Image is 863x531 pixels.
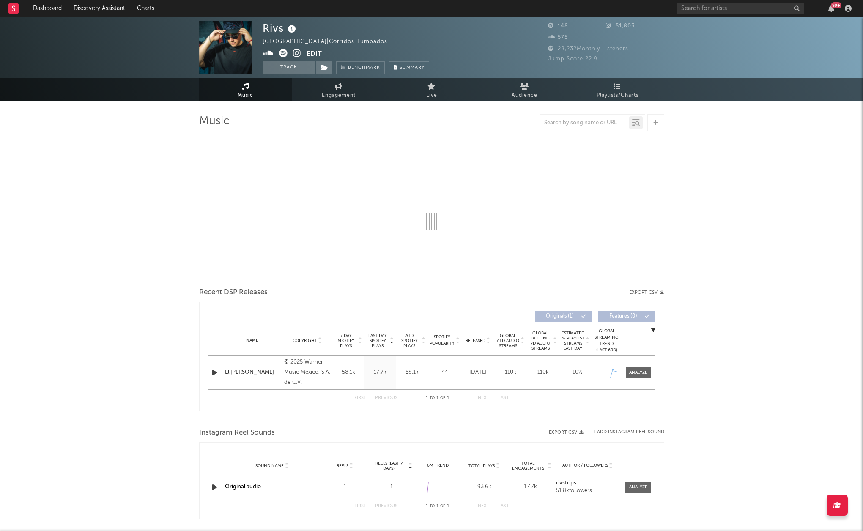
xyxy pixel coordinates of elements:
strong: rivstrips [556,480,576,486]
span: of [440,396,445,400]
button: Next [478,396,490,400]
button: 99+ [828,5,834,12]
a: Live [385,78,478,101]
span: Live [426,90,437,101]
input: Search by song name or URL [540,120,629,126]
a: Engagement [292,78,385,101]
span: Benchmark [348,63,380,73]
input: Search for artists [677,3,804,14]
span: Last Day Spotify Plays [367,333,389,348]
div: 99 + [831,2,841,8]
a: Benchmark [336,61,385,74]
a: Music [199,78,292,101]
button: Track [263,61,315,74]
div: + Add Instagram Reel Sound [584,430,664,435]
button: Last [498,504,509,509]
span: 148 [548,23,568,29]
button: Last [498,396,509,400]
span: ATD Spotify Plays [398,333,421,348]
a: rivstrips [556,480,619,486]
div: 51.8k followers [556,488,619,494]
button: Export CSV [549,430,584,435]
button: First [354,396,367,400]
span: to [430,504,435,508]
div: Name [225,337,280,344]
span: Instagram Reel Sounds [199,428,275,438]
div: 6M Trend [417,463,459,469]
span: Summary [400,66,425,70]
a: Original audio [225,484,261,490]
span: Reels [337,463,348,468]
a: El [PERSON_NAME] [225,368,280,377]
div: ~ 10 % [562,368,590,377]
div: [DATE] [464,368,492,377]
span: to [430,396,435,400]
span: Global Rolling 7D Audio Streams [529,331,552,351]
span: Playlists/Charts [597,90,638,101]
div: © 2025 Warner Music México, S.A. de C.V. [284,357,330,388]
button: Previous [375,396,397,400]
span: Reels (last 7 days) [370,461,408,471]
div: 1 [370,483,413,491]
span: of [440,504,445,508]
span: 51,803 [606,23,635,29]
button: Next [478,504,490,509]
div: Global Streaming Trend (Last 60D) [594,328,619,353]
div: 1 [324,483,366,491]
a: Playlists/Charts [571,78,664,101]
span: Sound Name [255,463,284,468]
span: Recent DSP Releases [199,287,268,298]
div: 1 1 1 [414,501,461,512]
span: 575 [548,35,568,40]
button: Summary [389,61,429,74]
span: 28,232 Monthly Listeners [548,46,628,52]
span: Audience [512,90,537,101]
div: [GEOGRAPHIC_DATA] | Corridos Tumbados [263,37,397,47]
a: Audience [478,78,571,101]
div: 93.6k [463,483,505,491]
div: 58.1k [335,368,362,377]
span: Released [466,338,485,343]
div: 58.1k [398,368,426,377]
span: 7 Day Spotify Plays [335,333,357,348]
span: Originals ( 1 ) [540,314,579,319]
div: 1 1 1 [414,393,461,403]
div: 110k [496,368,525,377]
span: Features ( 0 ) [604,314,643,319]
button: + Add Instagram Reel Sound [592,430,664,435]
span: Spotify Popularity [430,334,455,347]
span: Engagement [322,90,356,101]
button: Edit [307,49,322,60]
span: Total Plays [468,463,495,468]
span: Author / Followers [562,463,608,468]
div: 17.7k [367,368,394,377]
button: Export CSV [629,290,664,295]
span: Music [238,90,253,101]
span: Global ATD Audio Streams [496,333,520,348]
button: Features(0) [598,311,655,322]
button: Previous [375,504,397,509]
span: Estimated % Playlist Streams Last Day [562,331,585,351]
div: 1.47k [510,483,552,491]
span: Jump Score: 22.9 [548,56,597,62]
button: Originals(1) [535,311,592,322]
span: Total Engagements [510,461,547,471]
button: First [354,504,367,509]
div: Rivs [263,21,298,35]
span: Copyright [293,338,317,343]
div: 110k [529,368,557,377]
div: 44 [430,368,460,377]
